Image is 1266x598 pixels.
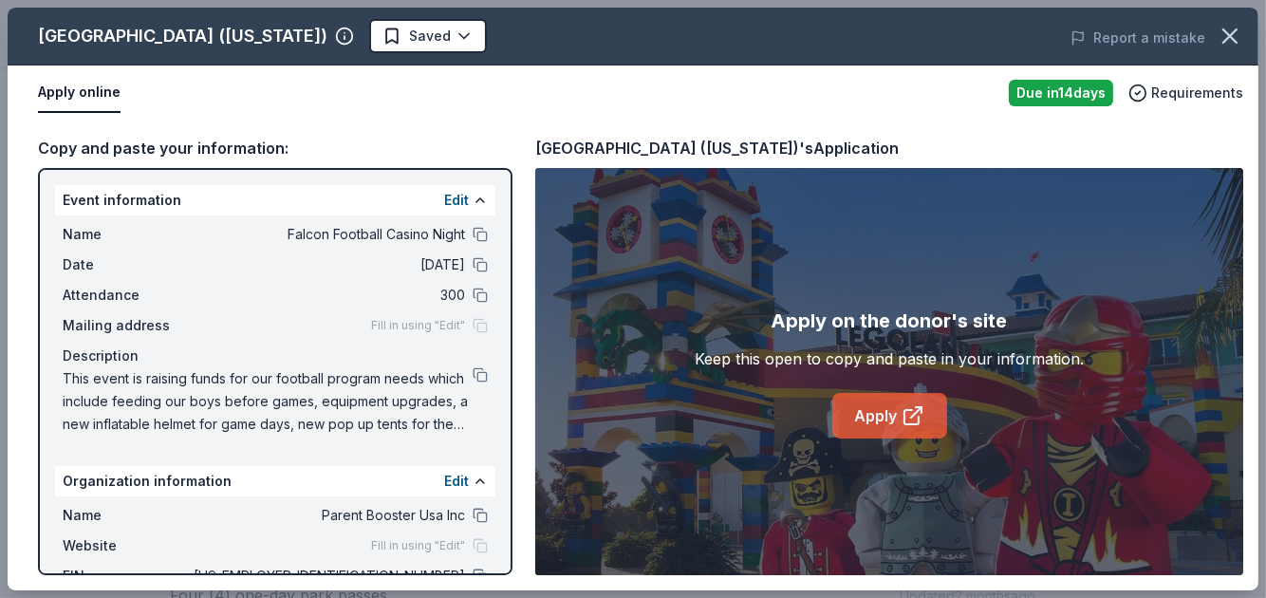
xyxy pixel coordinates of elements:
a: Apply [832,393,947,439]
span: Fill in using "Edit" [371,538,465,553]
div: Organization information [55,466,495,496]
span: 300 [190,284,465,307]
button: Saved [369,19,487,53]
span: Website [63,534,190,557]
span: Name [63,504,190,527]
span: Name [63,223,190,246]
span: Requirements [1151,82,1243,104]
span: Attendance [63,284,190,307]
span: Falcon Football Casino Night [190,223,465,246]
button: Report a mistake [1071,27,1205,49]
div: Due in 14 days [1009,80,1113,106]
div: Event information [55,185,495,215]
button: Requirements [1128,82,1243,104]
div: Apply on the donor's site [772,306,1008,336]
span: Fill in using "Edit" [371,318,465,333]
button: Apply online [38,73,121,113]
div: [GEOGRAPHIC_DATA] ([US_STATE])'s Application [535,136,899,160]
button: Edit [444,470,469,493]
div: Keep this open to copy and paste in your information. [695,347,1084,370]
div: [GEOGRAPHIC_DATA] ([US_STATE]) [38,21,327,51]
div: Copy and paste your information: [38,136,512,160]
button: Edit [444,189,469,212]
span: Mailing address [63,314,190,337]
span: Date [63,253,190,276]
span: Parent Booster Usa Inc [190,504,465,527]
span: This event is raising funds for our football program needs which include feeding our boys before ... [63,367,473,436]
span: EIN [63,565,190,588]
div: Description [63,345,488,367]
span: Saved [409,25,451,47]
span: [DATE] [190,253,465,276]
span: [US_EMPLOYER_IDENTIFICATION_NUMBER] [190,565,465,588]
